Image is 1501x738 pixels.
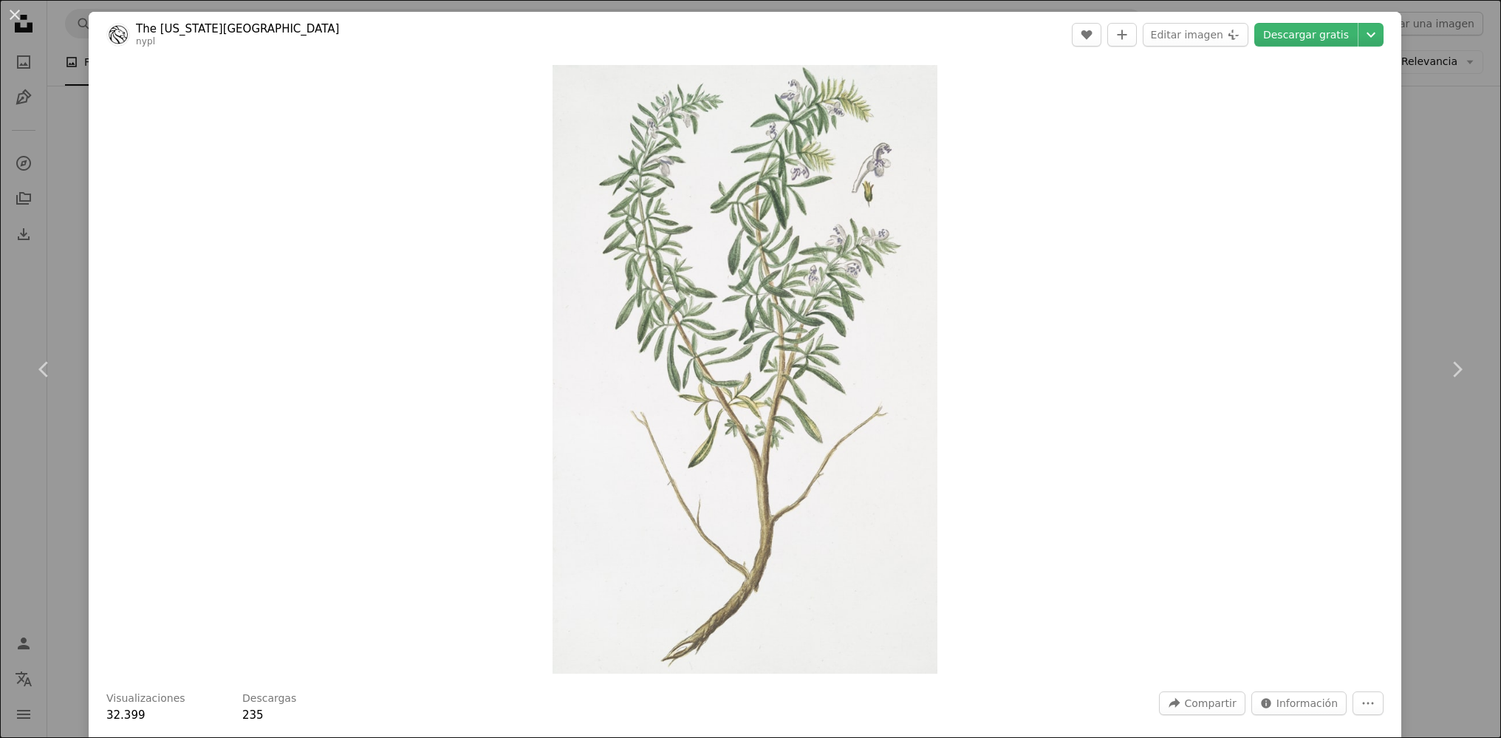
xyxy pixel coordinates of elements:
[1107,23,1137,47] button: Añade a la colección
[1184,692,1236,714] span: Compartir
[1412,298,1501,440] a: Siguiente
[1159,691,1245,715] button: Compartir esta imagen
[1251,691,1347,715] button: Estadísticas sobre esta imagen
[553,65,938,674] button: Ampliar en esta imagen
[242,708,264,722] span: 235
[136,36,155,47] a: nypl
[1254,23,1358,47] a: Descargar gratis
[106,23,130,47] img: Ve al perfil de The New York Public Library
[136,21,339,36] a: The [US_STATE][GEOGRAPHIC_DATA]
[106,708,146,722] span: 32.399
[1143,23,1248,47] button: Editar imagen
[1072,23,1101,47] button: Me gusta
[1358,23,1384,47] button: Elegir el tamaño de descarga
[1353,691,1384,715] button: Más acciones
[242,691,296,706] h3: Descargas
[553,65,938,674] img: Un dibujo de una planta con hojas y flores
[106,691,185,706] h3: Visualizaciones
[1276,692,1338,714] span: Información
